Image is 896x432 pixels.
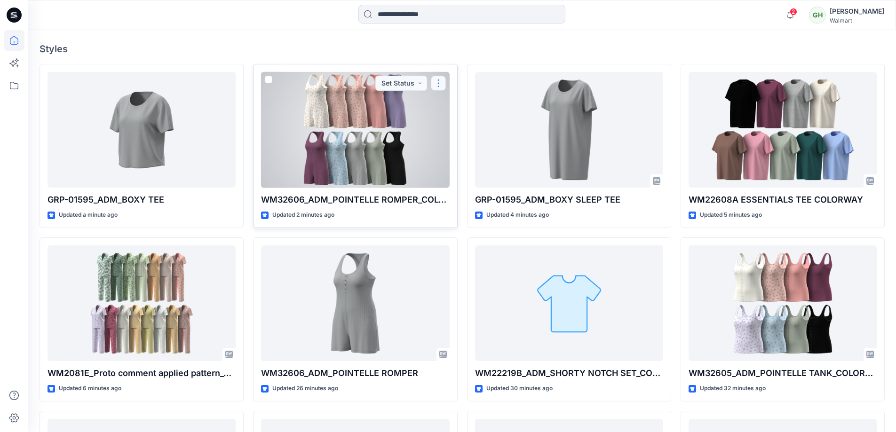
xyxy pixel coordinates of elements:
p: Updated 5 minutes ago [700,210,762,220]
p: Updated 30 minutes ago [486,384,553,393]
p: Updated 4 minutes ago [486,210,549,220]
a: WM22608A ESSENTIALS TEE COLORWAY [689,72,877,188]
a: WM32605_ADM_POINTELLE TANK_COLORWAY [689,245,877,361]
p: Updated a minute ago [59,210,118,220]
a: WM32606_ADM_POINTELLE ROMPER [261,245,449,361]
a: WM32606_ADM_POINTELLE ROMPER_COLORWAY [261,72,449,188]
a: GRP-01595_ADM_BOXY TEE [48,72,236,188]
p: WM32605_ADM_POINTELLE TANK_COLORWAY [689,367,877,380]
span: 2 [790,8,797,16]
p: Updated 32 minutes ago [700,384,766,393]
p: WM32606_ADM_POINTELLE ROMPER [261,367,449,380]
div: Walmart [830,17,884,24]
p: Updated 2 minutes ago [272,210,334,220]
a: WM2081E_Proto comment applied pattern_COLORWAY [48,245,236,361]
p: Updated 6 minutes ago [59,384,121,393]
p: GRP-01595_ADM_BOXY SLEEP TEE [475,193,663,206]
p: WM32606_ADM_POINTELLE ROMPER_COLORWAY [261,193,449,206]
h4: Styles [40,43,885,55]
p: GRP-01595_ADM_BOXY TEE [48,193,236,206]
p: WM2081E_Proto comment applied pattern_COLORWAY [48,367,236,380]
div: GH [809,7,826,24]
div: [PERSON_NAME] [830,6,884,17]
p: WM22219B_ADM_SHORTY NOTCH SET_COLORWAY [475,367,663,380]
a: WM22219B_ADM_SHORTY NOTCH SET_COLORWAY [475,245,663,361]
a: GRP-01595_ADM_BOXY SLEEP TEE [475,72,663,188]
p: Updated 26 minutes ago [272,384,338,393]
p: WM22608A ESSENTIALS TEE COLORWAY [689,193,877,206]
